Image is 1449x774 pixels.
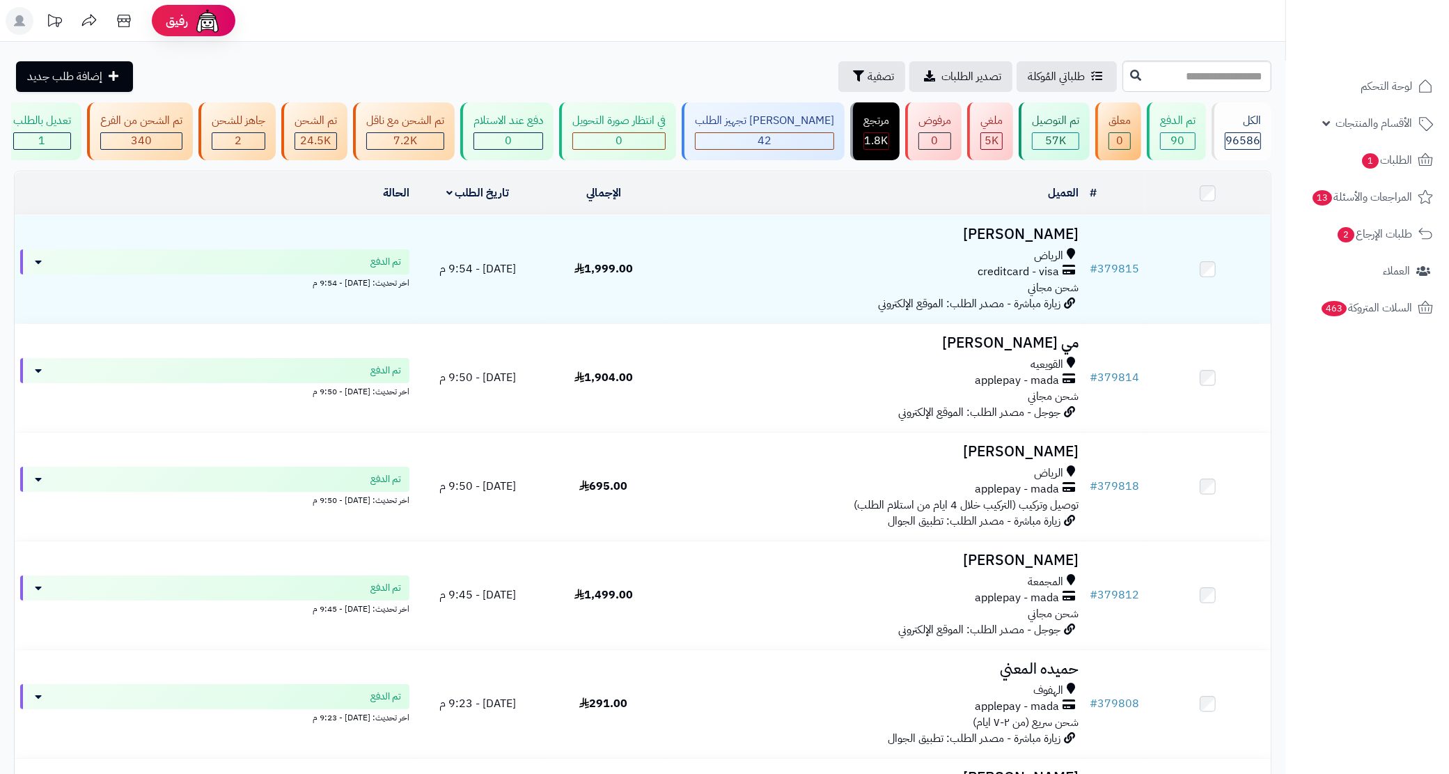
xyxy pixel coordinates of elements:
a: معلق 0 [1092,102,1144,160]
a: تم الشحن من الفرع 340 [84,102,196,160]
span: الطلبات [1361,150,1412,170]
span: زيارة مباشرة - مصدر الطلب: تطبيق الجوال [888,730,1061,747]
span: العملاء [1383,261,1410,281]
a: الحالة [383,185,409,201]
div: جاهز للشحن [212,113,265,129]
a: في انتظار صورة التحويل 0 [556,102,679,160]
span: 0 [616,132,622,149]
h3: [PERSON_NAME] [672,552,1079,568]
div: 0 [919,133,950,149]
span: تم الدفع [370,255,401,269]
span: 291.00 [579,695,627,712]
a: الإجمالي [586,185,621,201]
div: ملغي [980,113,1003,129]
span: 1 [1361,153,1379,169]
a: #379818 [1090,478,1140,495]
span: 1,999.00 [574,261,633,277]
span: [DATE] - 9:23 م [439,695,516,712]
span: # [1090,587,1098,603]
span: شحن سريع (من ٢-٧ ايام) [973,714,1079,731]
div: 7222 [367,133,444,149]
span: 42 [758,132,772,149]
span: applepay - mada [976,481,1060,497]
span: تم الدفع [370,472,401,486]
span: 7.2K [393,132,417,149]
span: 90 [1171,132,1185,149]
a: العملاء [1294,254,1441,288]
span: رفيق [166,13,188,29]
span: 1,904.00 [574,369,633,386]
span: 340 [131,132,152,149]
span: جوجل - مصدر الطلب: الموقع الإلكتروني [899,404,1061,421]
a: [PERSON_NAME] تجهيز الطلب 42 [679,102,847,160]
img: ai-face.png [194,7,221,35]
span: 0 [1116,132,1123,149]
a: #379812 [1090,587,1140,603]
span: applepay - mada [976,373,1060,389]
span: 0 [932,132,939,149]
span: المجمعة [1028,574,1064,590]
span: زيارة مباشرة - مصدر الطلب: تطبيق الجوال [888,513,1061,529]
a: مرفوض 0 [902,102,964,160]
div: اخر تحديث: [DATE] - 9:54 م [20,274,409,289]
div: مرفوض [918,113,951,129]
span: شحن مجاني [1028,388,1079,405]
span: [DATE] - 9:50 م [439,478,516,495]
span: إضافة طلب جديد [27,68,102,85]
div: 340 [101,133,182,149]
span: 695.00 [579,478,627,495]
img: logo-2.png [1354,29,1436,58]
span: القويعيه [1031,357,1064,373]
span: المراجعات والأسئلة [1311,187,1412,207]
div: اخر تحديث: [DATE] - 9:50 م [20,383,409,398]
a: تاريخ الطلب [446,185,510,201]
span: [DATE] - 9:50 م [439,369,516,386]
span: 1 [39,132,46,149]
span: [DATE] - 9:45 م [439,587,516,603]
span: 2 [1337,227,1354,243]
a: لوحة التحكم [1294,70,1441,103]
div: تم الشحن من الفرع [100,113,182,129]
span: 463 [1321,301,1347,317]
span: 57K [1045,132,1066,149]
h3: مي [PERSON_NAME] [672,335,1079,351]
span: الأقسام والمنتجات [1336,114,1412,133]
span: # [1090,478,1098,495]
a: ملغي 5K [964,102,1016,160]
a: إضافة طلب جديد [16,61,133,92]
a: طلباتي المُوكلة [1017,61,1117,92]
a: الطلبات1 [1294,144,1441,177]
div: 0 [474,133,542,149]
span: شحن مجاني [1028,605,1079,622]
span: # [1090,695,1098,712]
span: الرياض [1035,465,1064,481]
span: 96586 [1225,132,1260,149]
span: تم الدفع [370,364,401,378]
div: [PERSON_NAME] تجهيز الطلب [695,113,834,129]
a: تم التوصيل 57K [1016,102,1092,160]
span: applepay - mada [976,590,1060,606]
div: الكل [1225,113,1261,129]
div: 0 [573,133,665,149]
button: تصفية [838,61,905,92]
span: الهفوف [1034,683,1064,699]
span: لوحة التحكم [1361,77,1412,96]
span: applepay - mada [976,699,1060,715]
span: 0 [505,132,512,149]
a: المراجعات والأسئلة13 [1294,180,1441,214]
span: زيارة مباشرة - مصدر الطلب: الموقع الإلكتروني [879,295,1061,312]
a: تصدير الطلبات [909,61,1012,92]
span: طلباتي المُوكلة [1028,68,1085,85]
a: العميل [1049,185,1079,201]
span: جوجل - مصدر الطلب: الموقع الإلكتروني [899,621,1061,638]
span: تصدير الطلبات [941,68,1001,85]
div: 42 [696,133,833,149]
div: تم الدفع [1160,113,1196,129]
div: 4998 [981,133,1002,149]
span: creditcard - visa [978,264,1060,280]
a: جاهز للشحن 2 [196,102,279,160]
div: اخر تحديث: [DATE] - 9:45 م [20,601,409,615]
div: اخر تحديث: [DATE] - 9:23 م [20,709,409,724]
div: تعديل بالطلب [13,113,71,129]
h3: حميده المعني [672,661,1079,677]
